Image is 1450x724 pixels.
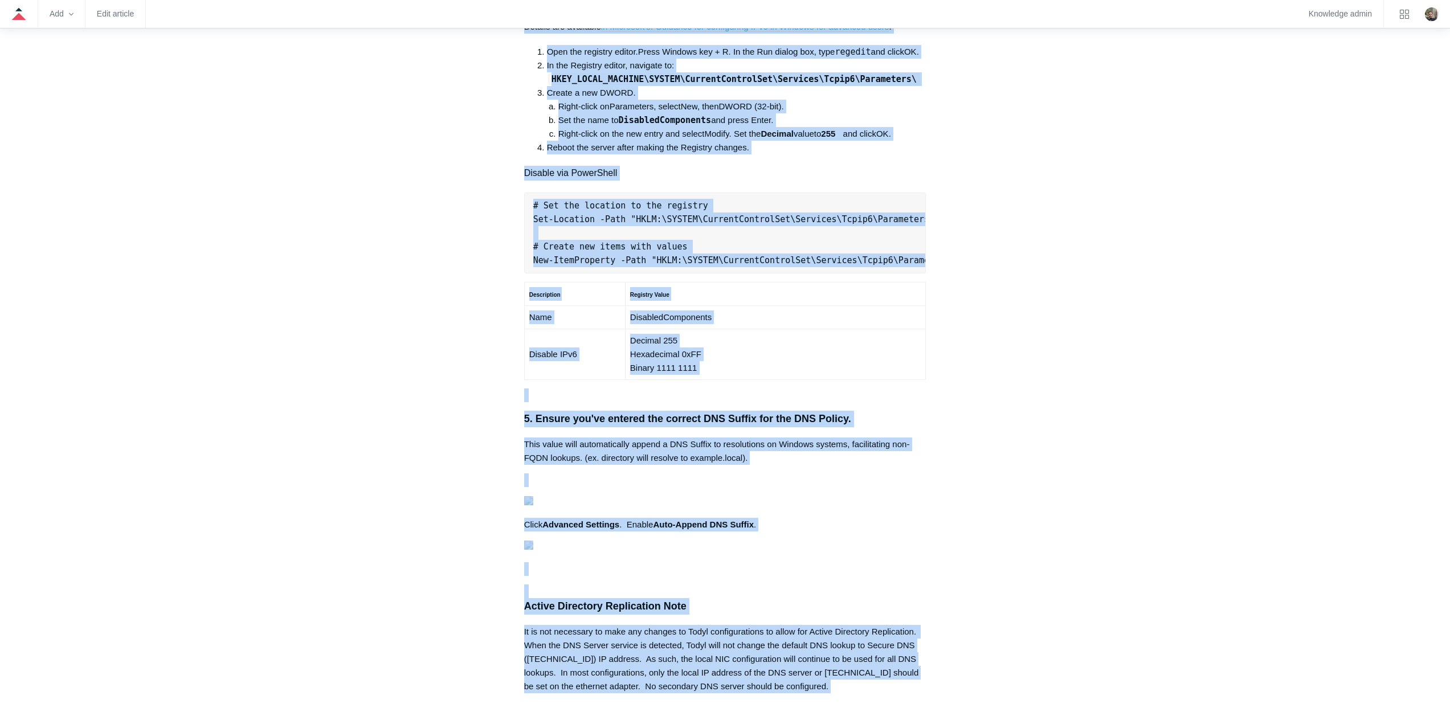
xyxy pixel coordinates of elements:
span: Create a new DWORD. [547,88,636,97]
p: This value will automatically append a DNS Suffix to resolutions on Windows systems, facilitating... [524,437,926,465]
a: Knowledge admin [1309,11,1372,17]
kbd: DisabledComponents [619,115,712,125]
p: Click . Enable . [524,518,926,531]
span: value [794,129,814,138]
h3: 5. Ensure you've entered the correct DNS Suffix for the DNS Policy. [524,411,926,427]
strong: Registry Value [630,292,669,298]
img: user avatar [1425,7,1439,21]
td: Decimal 255 Hexadecimal 0xFF Binary 1111 1111 [625,329,925,380]
div: It is not necessary to make any changes to Todyl configurations to allow for Active Directory Rep... [524,625,926,693]
span: OK [876,129,889,138]
span: New [681,101,697,111]
li: Press Windows key + R. In the Run dialog box, type and click . [547,45,926,59]
h3: Active Directory Replication Note [524,598,926,615]
span: DWORD (32-bit) [719,101,782,111]
td: DisabledComponents [625,306,925,329]
pre: # Set the location to the registry Set-Location -Path "HKLM:\SYSTEM\CurrentControlSet\Services\Tc... [524,193,926,273]
zd-hc-trigger: Click your profile icon to open the profile menu [1425,7,1439,21]
span: Parameters [610,101,654,111]
td: Disable IPv6 [524,329,625,380]
a: Edit article [97,11,134,17]
span: Right-click on the new entry and select . Set the to and click . [558,129,891,138]
img: 27414169404179 [524,541,533,550]
td: Name [524,306,625,329]
strong: Advanced Settings [542,520,619,529]
strong: Decimal [761,129,794,138]
zd-hc-trigger: Add [50,11,73,17]
kbd: regedit [835,47,871,57]
strong: Description [529,292,561,298]
span: Reboot the server after making the Registry changes. [547,142,749,152]
span: Modify [704,129,729,138]
span: In the Registry editor, navigate to: [547,60,921,84]
strong: Auto-Append DNS Suffix [653,520,754,529]
span: Set the name to and press Enter. [558,115,774,125]
h4: Disable via PowerShell [524,166,926,181]
span: Open the registry editor. [547,47,638,56]
code: HKEY_LOCAL_MACHINE\SYSTEM\CurrentControlSet\Services\Tcpip6\Parameters\ [548,73,920,85]
span: Right-click on , select , then . [558,101,784,111]
img: 27414207119379 [524,496,533,505]
span: OK [904,47,917,56]
strong: 255 [821,129,835,138]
